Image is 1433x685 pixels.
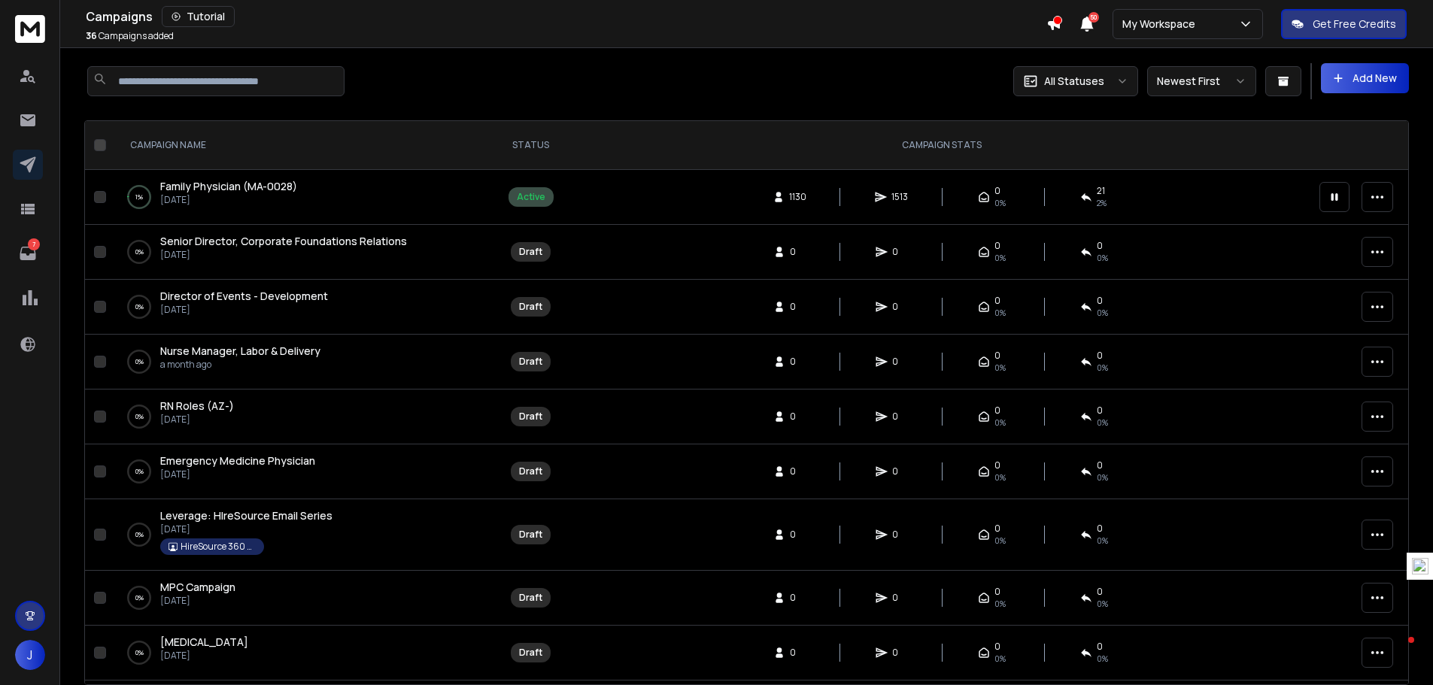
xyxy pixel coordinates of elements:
span: 0% [1097,307,1108,319]
span: 0 [1097,641,1103,653]
div: Draft [519,529,542,541]
span: 0 [994,185,1000,197]
button: Add New [1321,63,1409,93]
span: 0% [994,197,1006,209]
p: All Statuses [1044,74,1104,89]
div: Draft [519,465,542,477]
div: Draft [519,647,542,659]
span: 0% [994,362,1006,374]
span: 0 [892,529,907,541]
div: Draft [519,301,542,313]
a: RN Roles (AZ-) [160,399,234,414]
p: 1 % [135,189,143,205]
p: [DATE] [160,650,248,662]
span: 0 [994,641,1000,653]
span: Director of Events - Development [160,289,328,303]
p: 0 % [135,299,144,314]
span: 0 [1097,586,1103,598]
p: 0 % [135,464,144,479]
span: 0 [790,411,805,423]
td: 0%[MEDICAL_DATA][DATE] [112,626,488,680]
p: [DATE] [160,595,235,607]
span: Family Physician (MA-0028) [160,179,297,193]
p: Get Free Credits [1313,17,1396,32]
a: Senior Director, Corporate Foundations Relations [160,234,407,249]
span: 0 [994,405,1000,417]
button: Tutorial [162,6,235,27]
span: 36 [86,29,97,42]
span: 50 [1088,12,1099,23]
span: 0% [1097,535,1108,547]
p: 0 % [135,409,144,424]
a: Director of Events - Development [160,289,328,304]
span: 0 [1097,240,1103,252]
span: 0 [892,465,907,477]
p: My Workspace [1122,17,1201,32]
span: 0% [1097,252,1108,264]
span: 0 [994,523,1000,535]
td: 0%Emergency Medicine Physician[DATE] [112,444,488,499]
span: 0 [892,301,907,313]
span: 0 [1097,350,1103,362]
span: 0 [892,246,907,258]
span: 0% [1097,417,1108,429]
p: 7 [28,238,40,250]
a: MPC Campaign [160,580,235,595]
span: 0% [1097,598,1108,610]
span: 0 [994,240,1000,252]
div: Active [517,191,545,203]
span: 0 [790,246,805,258]
span: 1130 [789,191,806,203]
span: MPC Campaign [160,580,235,594]
div: Draft [519,592,542,604]
p: HireSource 360 BD [181,541,256,553]
span: 0 [994,459,1000,471]
th: CAMPAIGN STATS [573,121,1310,170]
p: [DATE] [160,414,234,426]
p: Campaigns added [86,30,174,42]
div: Draft [519,411,542,423]
span: 2 % [1097,197,1107,209]
th: STATUS [488,121,573,170]
span: 0 [790,301,805,313]
a: Leverage: HIreSource Email Series [160,508,332,523]
p: [DATE] [160,523,332,535]
span: 0 [892,356,907,368]
span: 0 [790,465,805,477]
p: a month ago [160,359,320,371]
a: 7 [13,238,43,268]
button: J [15,640,45,670]
span: Emergency Medicine Physician [160,453,315,468]
a: Nurse Manager, Labor & Delivery [160,344,320,359]
button: Newest First [1147,66,1256,96]
p: 0 % [135,244,144,259]
p: [DATE] [160,468,315,480]
span: 0 [790,592,805,604]
p: 0 % [135,645,144,660]
td: 0%Senior Director, Corporate Foundations Relations[DATE] [112,225,488,280]
span: 0% [1097,653,1108,665]
td: 0%MPC Campaign[DATE] [112,571,488,626]
span: 0 [1097,295,1103,307]
span: 0 [790,647,805,659]
span: 0% [1097,471,1108,483]
span: Nurse Manager, Labor & Delivery [160,344,320,358]
p: [DATE] [160,304,328,316]
td: 0%Director of Events - Development[DATE] [112,280,488,335]
span: 0% [994,535,1006,547]
td: 0%RN Roles (AZ-)[DATE] [112,389,488,444]
th: CAMPAIGN NAME [112,121,488,170]
td: 0%Nurse Manager, Labor & Deliverya month ago [112,335,488,389]
span: 0% [994,598,1006,610]
span: 0 [790,356,805,368]
span: 1513 [891,191,908,203]
a: [MEDICAL_DATA] [160,635,248,650]
span: RN Roles (AZ-) [160,399,234,413]
a: Emergency Medicine Physician [160,453,315,468]
span: 0 [1097,459,1103,471]
span: 0% [994,252,1006,264]
p: [DATE] [160,194,297,206]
